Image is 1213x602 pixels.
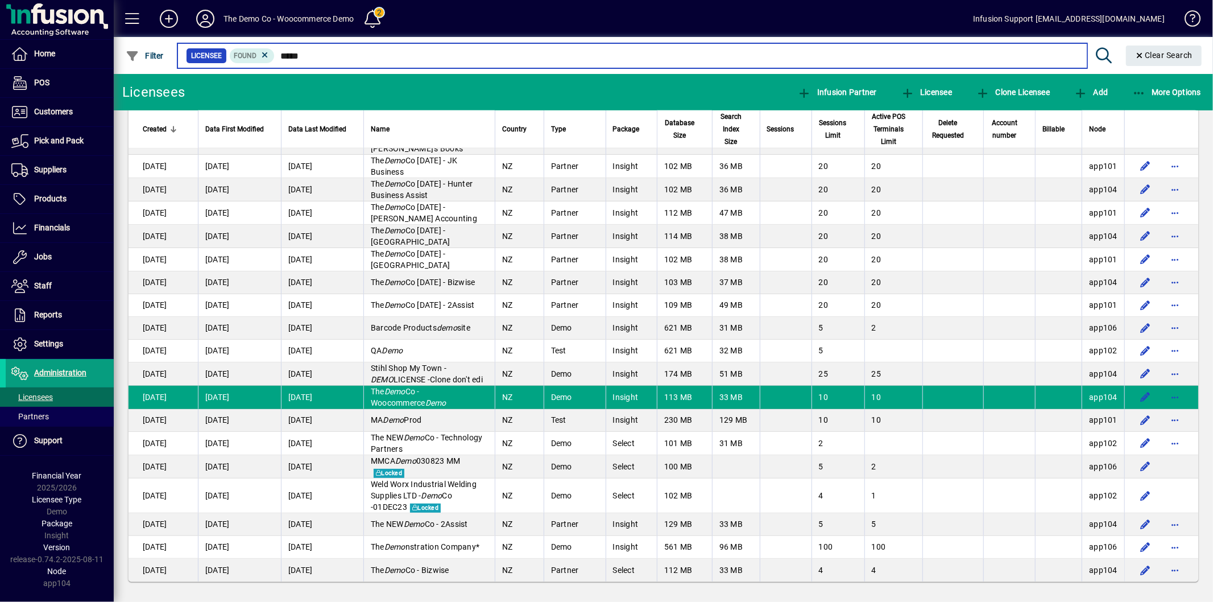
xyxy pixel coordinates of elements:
div: Database Size [664,117,705,142]
span: Licensee [901,88,953,97]
td: Demo [544,317,606,340]
td: 51 MB [712,362,760,386]
span: Settings [34,339,63,348]
div: Infusion Support [EMAIL_ADDRESS][DOMAIN_NAME] [973,10,1165,28]
span: The NEW Co - Technology Partners [371,433,483,453]
td: 38 MB [712,225,760,248]
span: Sessions Limit [819,117,847,142]
em: demo [437,323,457,332]
td: [DATE] [129,455,198,479]
td: 621 MB [657,317,712,340]
td: [DATE] [198,178,281,201]
em: Demo [395,456,416,465]
td: [DATE] [281,455,363,479]
em: Demo [384,300,405,310]
td: [DATE] [281,317,363,340]
button: Edit [1136,515,1154,533]
td: Partner [544,248,606,271]
td: 20 [864,178,922,201]
td: [DATE] [129,155,198,178]
td: 10 [812,386,864,409]
div: Licensees [122,83,185,101]
em: Demo [384,226,405,235]
div: Search Index Size [719,110,753,148]
td: NZ [495,225,544,248]
span: app101.prod.infusionbusinesssoftware.com [1089,415,1117,424]
td: [DATE] [198,201,281,225]
td: Insight [606,317,657,340]
td: Insight [606,225,657,248]
td: 20 [864,294,922,317]
td: 102 MB [657,155,712,178]
span: Products [34,194,67,203]
td: 20 [812,178,864,201]
td: 103 MB [657,271,712,294]
td: 20 [812,155,864,178]
td: 47 MB [712,201,760,225]
span: Administration [34,368,86,377]
button: Edit [1136,411,1154,429]
td: 10 [812,409,864,432]
td: [DATE] [281,201,363,225]
a: Products [6,185,114,213]
button: Edit [1136,365,1154,383]
td: [DATE] [281,155,363,178]
td: Select [606,455,657,479]
td: [DATE] [281,248,363,271]
a: Settings [6,330,114,358]
div: Name [371,123,488,135]
button: More options [1166,273,1184,291]
div: Country [502,123,537,135]
td: Demo [544,455,606,479]
span: Add [1074,88,1108,97]
em: Demo [382,346,403,355]
td: 2 [812,432,864,455]
button: More Options [1129,82,1204,102]
td: [DATE] [198,362,281,386]
span: Filter [126,51,164,60]
span: The Co [DATE] - [GEOGRAPHIC_DATA] [371,226,450,246]
td: [DATE] [281,271,363,294]
td: [DATE] [198,409,281,432]
button: Clear [1126,46,1202,66]
span: Data First Modified [205,123,264,135]
div: Node [1089,123,1117,135]
td: [DATE] [129,362,198,386]
td: [DATE] [129,409,198,432]
span: Reports [34,310,62,319]
td: Partner [544,271,606,294]
td: 113 MB [657,386,712,409]
td: 102 MB [657,178,712,201]
td: NZ [495,386,544,409]
span: The Co [DATE] - 2Assist [371,300,475,310]
td: [DATE] [129,201,198,225]
td: Insight [606,294,657,317]
td: 100 MB [657,455,712,479]
td: Demo [544,362,606,386]
span: Sessions [767,123,794,135]
td: Test [544,340,606,362]
span: Support [34,436,63,445]
div: Created [143,123,191,135]
span: Billable [1042,123,1065,135]
td: 5 [812,340,864,362]
td: 2 [864,455,922,479]
a: Reports [6,301,114,329]
button: Edit [1136,134,1154,152]
button: Filter [123,46,167,66]
td: Partner [544,155,606,178]
em: Demo [384,278,405,287]
button: Clone Licensee [973,82,1053,102]
td: 32 MB [712,340,760,362]
td: NZ [495,409,544,432]
span: The Co [DATE] - Hunter Business Assist [371,179,473,200]
td: 10 [864,386,922,409]
td: Insight [606,362,657,386]
td: 112 MB [657,201,712,225]
td: [DATE] [198,386,281,409]
a: POS [6,69,114,97]
td: Insight [606,409,657,432]
span: Licensee [191,50,222,61]
em: DEMO [371,375,394,384]
button: More options [1166,388,1184,406]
